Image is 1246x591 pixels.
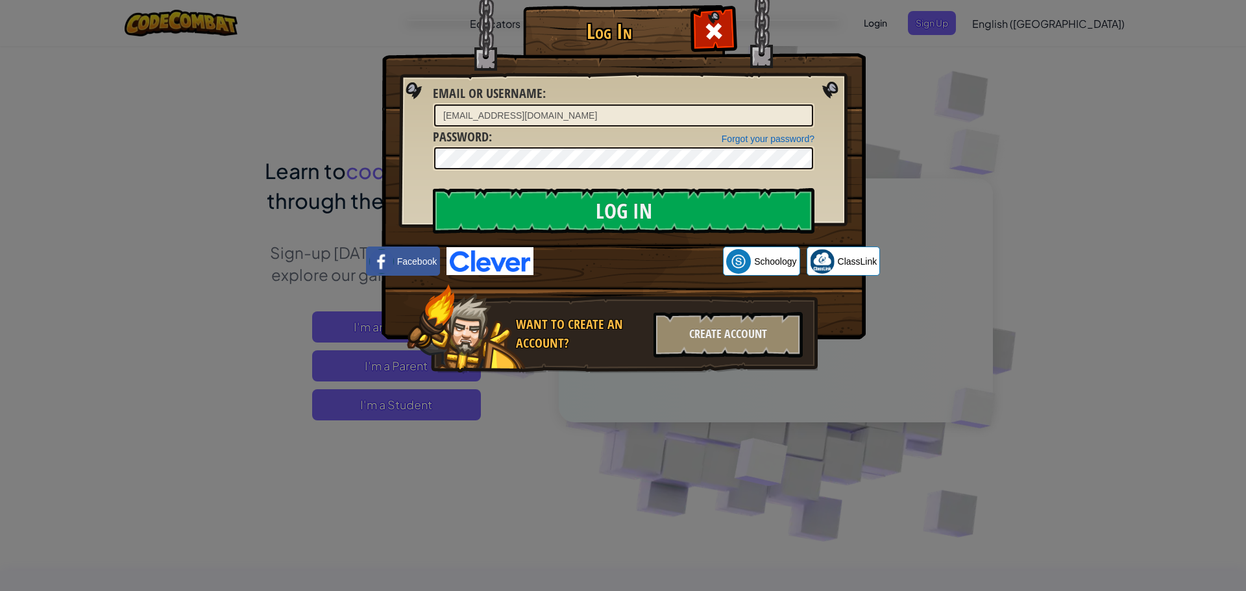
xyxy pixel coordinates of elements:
[369,249,394,274] img: facebook_small.png
[433,84,546,103] label: :
[433,188,814,234] input: Log In
[433,128,492,147] label: :
[516,315,646,352] div: Want to create an account?
[397,255,437,268] span: Facebook
[726,249,751,274] img: schoology.png
[722,134,814,144] a: Forgot your password?
[810,249,835,274] img: classlink-logo-small.png
[446,247,533,275] img: clever-logo-blue.png
[433,84,543,102] span: Email or Username
[754,255,796,268] span: Schoology
[433,128,489,145] span: Password
[533,247,723,276] iframe: Nút Đăng nhập bằng Google
[526,20,692,43] h1: Log In
[654,312,803,357] div: Create Account
[838,255,877,268] span: ClassLink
